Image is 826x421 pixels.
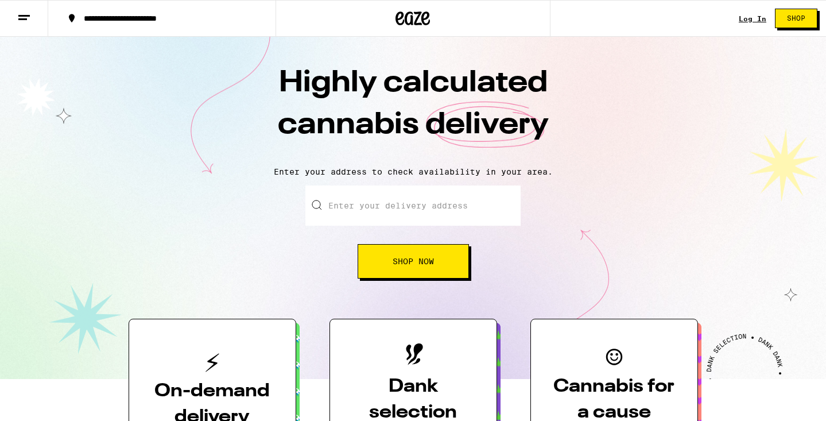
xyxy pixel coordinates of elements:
[775,9,817,28] button: Shop
[787,15,805,22] span: Shop
[305,186,521,226] input: Enter your delivery address
[212,63,614,158] h1: Highly calculated cannabis delivery
[358,244,469,279] button: Shop Now
[393,257,434,265] span: Shop Now
[766,9,826,28] a: Shop
[739,15,766,22] a: Log In
[11,167,815,176] p: Enter your address to check availability in your area.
